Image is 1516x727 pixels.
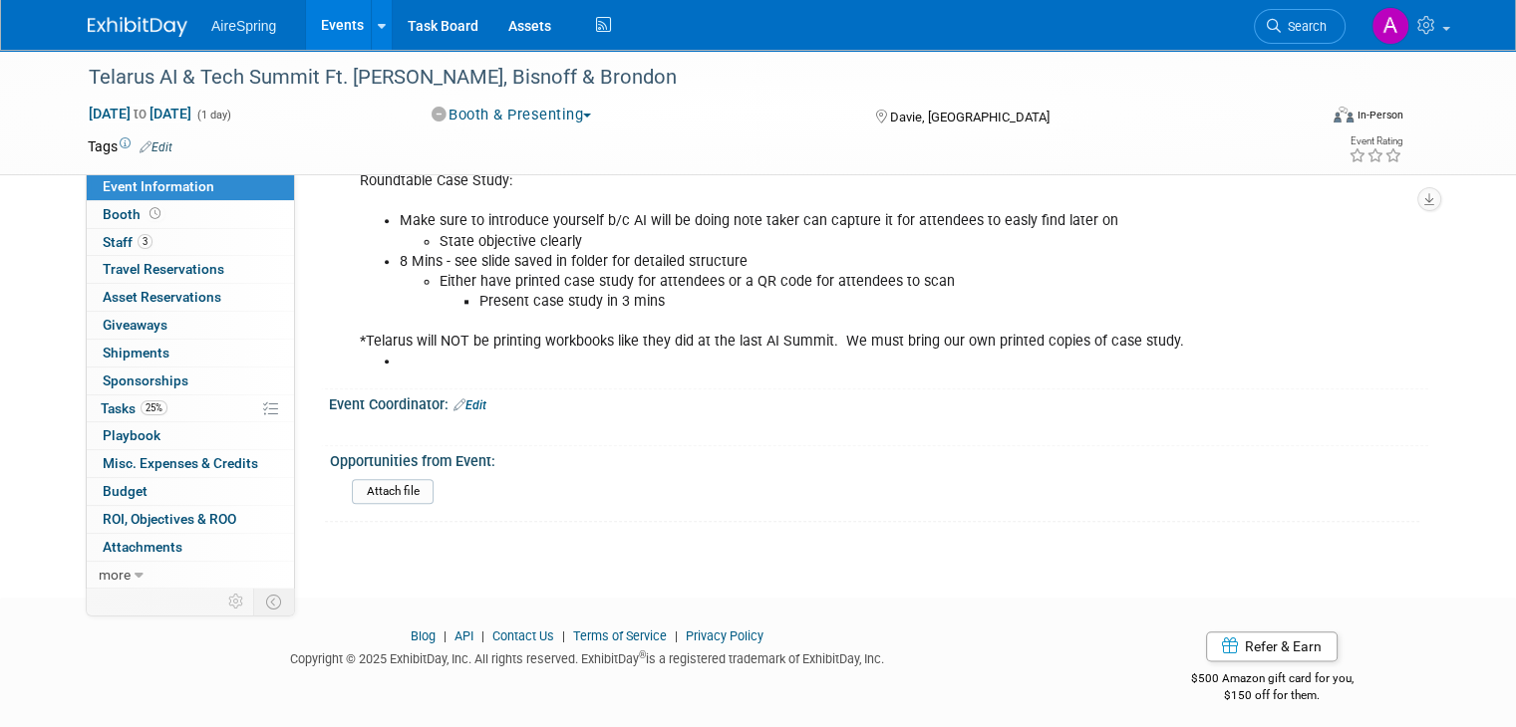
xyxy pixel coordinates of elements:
div: Roundtable Case Study: *Telarus will NOT be printing workbooks like they did at the last AI Summi... [346,161,1215,381]
div: In-Person [1357,108,1403,122]
a: Terms of Service [573,628,667,643]
div: Opportunities from Event: [330,446,1419,471]
button: Booth & Presenting [425,105,600,125]
div: Telarus AI & Tech Summit Ft. [PERSON_NAME], Bisnoff & Brondon [82,60,1292,96]
span: Giveaways [103,317,167,333]
span: Travel Reservations [103,261,224,277]
img: ExhibitDay [88,17,187,37]
a: more [87,562,294,589]
div: Event Coordinator: [329,389,1428,415]
td: Tags [88,136,172,156]
img: Angie Handal [1371,7,1409,45]
span: Booth not reserved yet [146,206,164,221]
span: ROI, Objectives & ROO [103,511,236,527]
a: Travel Reservations [87,256,294,283]
li: Make sure to introduce yourself b/c AI will be doing note taker can capture it for attendees to e... [400,211,1203,251]
div: $500 Amazon gift card for you, [1115,657,1428,703]
a: Giveaways [87,312,294,339]
li: 8 Mins - see slide saved in folder for detailed structure [400,252,1203,312]
td: Personalize Event Tab Strip [219,589,254,614]
span: (1 day) [195,109,231,121]
a: Staff3 [87,229,294,256]
span: Attachments [103,539,182,555]
span: 25% [141,400,167,415]
span: AireSpring [211,18,276,34]
div: Copyright © 2025 ExhibitDay, Inc. All rights reserved. ExhibitDay is a registered trademark of Ex... [88,645,1085,668]
span: Misc. Expenses & Credits [103,455,258,471]
a: ROI, Objectives & ROO [87,506,294,533]
span: | [476,628,489,643]
a: API [455,628,473,643]
sup: ® [639,649,646,660]
div: Event Rating [1349,136,1402,146]
span: Booth [103,206,164,222]
span: Shipments [103,345,169,361]
a: Budget [87,478,294,505]
td: Toggle Event Tabs [254,589,295,614]
div: $150 off for them. [1115,687,1428,704]
a: Refer & Earn [1206,631,1338,661]
span: Playbook [103,427,160,443]
a: Edit [140,140,172,154]
a: Shipments [87,340,294,366]
a: Misc. Expenses & Credits [87,450,294,477]
a: Sponsorships [87,367,294,394]
a: Event Information [87,173,294,200]
li: Either have printed case study for attendees or a QR code for attendees to scan [440,272,1203,312]
a: Blog [411,628,436,643]
a: Asset Reservations [87,284,294,311]
span: Tasks [101,400,167,416]
a: Booth [87,201,294,228]
a: Edit [454,398,486,412]
a: Privacy Policy [686,628,763,643]
span: Sponsorships [103,372,188,388]
span: Asset Reservations [103,289,221,305]
li: State objective clearly [440,232,1203,252]
div: Event Format [1209,104,1403,133]
a: Playbook [87,422,294,449]
span: Davie, [GEOGRAPHIC_DATA] [890,110,1050,124]
span: | [439,628,452,643]
a: Tasks25% [87,395,294,422]
span: | [670,628,683,643]
span: | [557,628,570,643]
span: Event Information [103,178,214,194]
span: 3 [138,234,152,249]
a: Attachments [87,534,294,561]
span: Budget [103,483,148,499]
img: Format-Inperson.png [1334,107,1354,122]
span: Search [1281,19,1327,34]
span: to [131,106,150,121]
a: Contact Us [492,628,554,643]
a: Search [1254,9,1346,44]
span: [DATE] [DATE] [88,105,192,122]
span: Staff [103,234,152,250]
span: more [99,567,131,583]
li: Present case study in 3 mins [479,292,1203,312]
